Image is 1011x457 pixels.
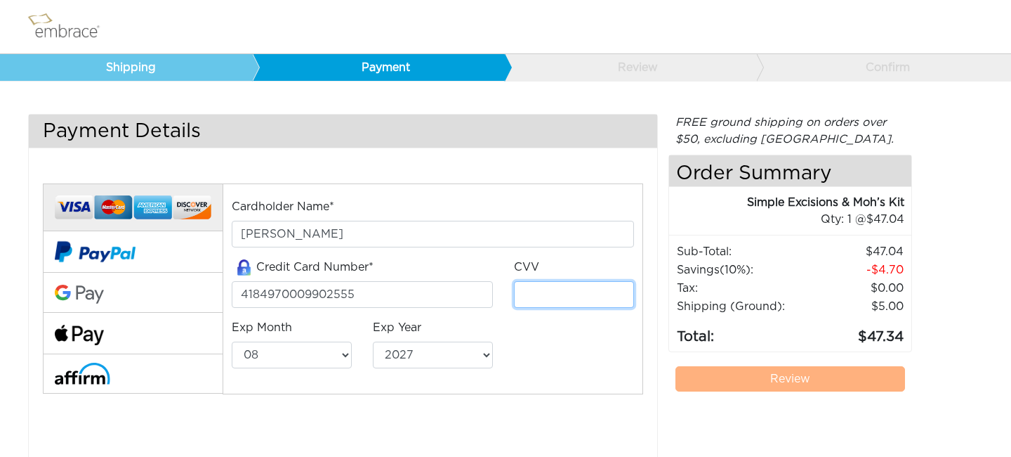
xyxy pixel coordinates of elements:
[687,211,905,228] div: 1 @
[676,243,802,261] td: Sub-Total:
[676,261,802,279] td: Savings :
[675,366,906,392] a: Review
[756,54,1009,81] a: Confirm
[29,115,657,148] h3: Payment Details
[514,259,539,276] label: CVV
[55,325,104,345] img: fullApplePay.png
[252,54,505,81] a: Payment
[802,261,904,279] td: 4.70
[720,264,751,276] span: (10%)
[802,297,904,316] td: $5.00
[232,259,256,276] img: amazon-lock.png
[866,214,904,225] span: 47.04
[55,363,110,385] img: affirm-logo.svg
[373,319,421,336] label: Exp Year
[232,198,334,215] label: Cardholder Name*
[676,279,802,297] td: Tax:
[55,231,136,272] img: paypal-v2.png
[802,279,904,297] td: 0.00
[802,316,904,348] td: 47.34
[25,9,116,44] img: logo.png
[669,194,905,211] div: Simple Excisions & Moh’s Kit
[802,243,904,261] td: 47.04
[676,297,802,316] td: Shipping (Ground):
[676,316,802,348] td: Total:
[232,319,292,336] label: Exp Month
[504,54,757,81] a: Review
[55,191,211,224] img: credit-cards.png
[55,285,104,304] img: Google-Pay-Logo.svg
[669,155,912,187] h4: Order Summary
[232,259,374,276] label: Credit Card Number*
[668,114,913,148] div: FREE ground shipping on orders over $50, excluding [GEOGRAPHIC_DATA].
